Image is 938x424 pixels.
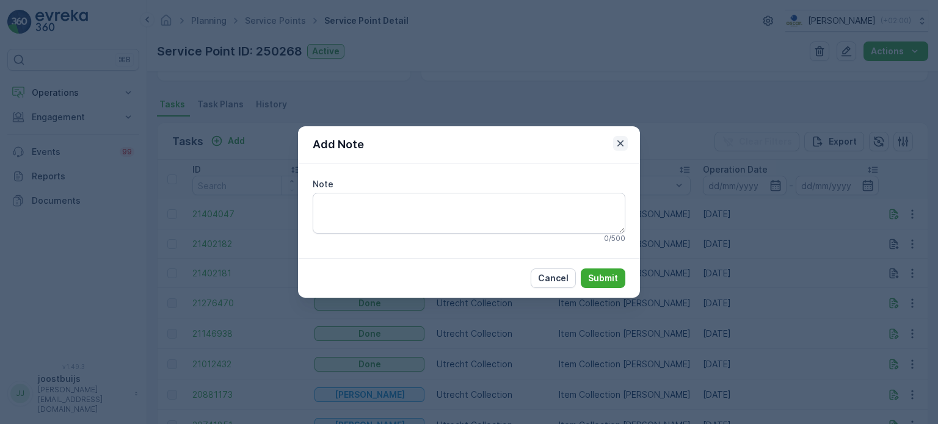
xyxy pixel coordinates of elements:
button: Submit [581,268,625,288]
p: Add Note [313,136,364,153]
button: Cancel [531,268,576,288]
p: Submit [588,272,618,284]
p: Cancel [538,272,569,284]
label: Note [313,179,333,189]
p: 0 / 500 [604,234,625,243]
